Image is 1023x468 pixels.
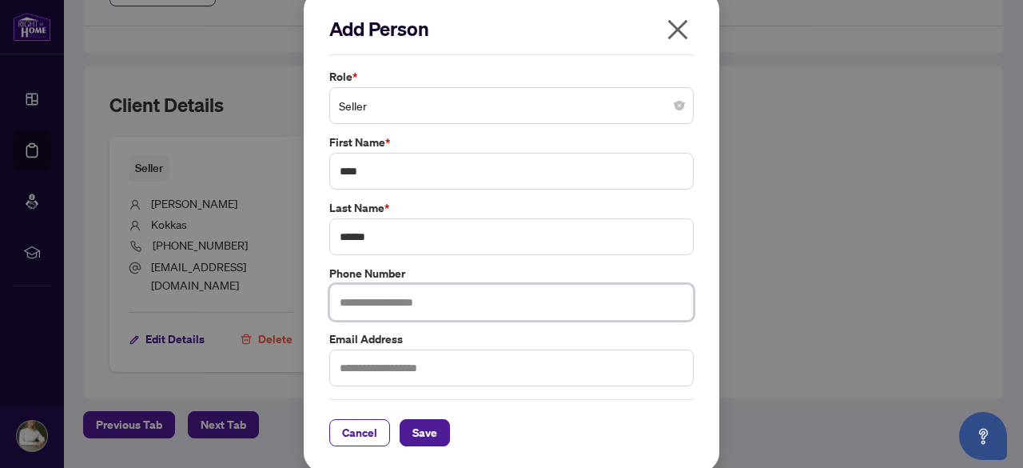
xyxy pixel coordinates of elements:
span: Save [412,420,437,446]
span: close [665,17,691,42]
span: close-circle [675,101,684,110]
button: Cancel [329,419,390,446]
label: Email Address [329,330,694,348]
label: Role [329,68,694,86]
button: Open asap [959,412,1007,460]
span: Seller [339,90,684,121]
button: Save [400,419,450,446]
label: First Name [329,134,694,151]
h2: Add Person [329,16,694,42]
span: Cancel [342,420,377,446]
label: Last Name [329,199,694,217]
label: Phone Number [329,265,694,282]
